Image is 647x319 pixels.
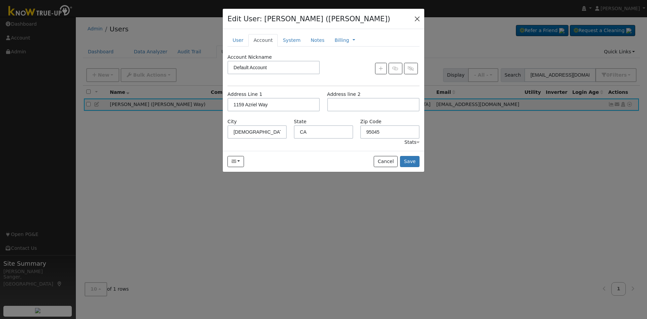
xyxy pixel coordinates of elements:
a: Notes [306,34,330,47]
button: Save [400,156,420,167]
button: Create New Account [375,63,387,74]
button: Link Account [389,63,402,74]
a: Billing [335,37,349,44]
a: Account [248,34,278,47]
label: Address Line 1 [227,91,262,98]
div: Stats [404,139,420,146]
label: Account Nickname [227,54,272,61]
label: State [294,118,306,125]
label: Zip Code [360,118,381,125]
button: Unlink Account [404,63,418,74]
button: Cancel [374,156,398,167]
label: Address line 2 [327,91,361,98]
a: System [278,34,306,47]
button: mikenelson109@yahoo.com [227,156,244,167]
label: City [227,118,237,125]
a: User [227,34,248,47]
h4: Edit User: [PERSON_NAME] ([PERSON_NAME]) [227,14,390,24]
